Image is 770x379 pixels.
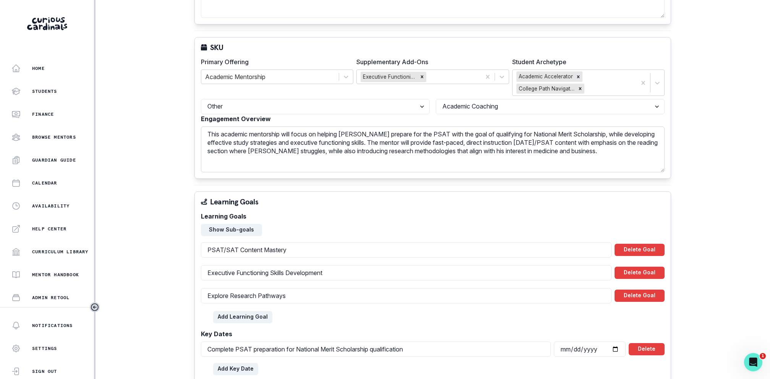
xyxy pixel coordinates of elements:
[32,249,89,255] p: Curriculum Library
[744,353,762,371] iframe: Intercom live chat
[32,226,66,232] p: Help Center
[32,180,57,186] p: Calendar
[201,212,660,221] label: Learning Goals
[201,329,660,339] label: Key Dates
[90,302,100,312] button: Toggle sidebar
[32,295,70,301] p: Admin Retool
[629,343,665,355] button: Delete
[516,71,574,81] div: Academic Accelerator
[760,353,766,359] span: 1
[32,88,57,94] p: Students
[201,114,660,123] label: Engagement Overview
[201,242,611,258] input: Enter main goal
[201,224,262,236] button: Show Sub-goals
[516,84,576,94] div: College Path Navigator
[32,272,79,278] p: Mentor Handbook
[356,57,504,66] label: Supplementary Add-Ons
[201,126,665,172] textarea: This academic mentorship will focus on helping [PERSON_NAME] prepare for the PSAT with the goal o...
[32,368,57,374] p: Sign Out
[213,311,272,323] button: Add Learning Goal
[615,244,665,256] button: Delete Goal
[210,44,223,51] p: SKU
[201,288,611,303] input: Enter main goal
[32,134,76,140] p: Browse Mentors
[32,111,54,117] p: Finance
[554,342,626,357] input: Select date
[512,57,660,66] label: Student Archetype
[210,198,258,206] p: Learning Goals
[201,342,551,357] input: Enter title (e.g., Project Due Date)
[574,71,582,81] div: Remove Academic Accelerator
[576,84,584,94] div: Remove College Path Navigator
[32,345,57,351] p: Settings
[418,72,426,82] div: Remove Executive Functioning
[27,17,67,30] img: Curious Cardinals Logo
[361,72,418,82] div: Executive Functioning
[32,157,76,163] p: Guardian Guide
[32,203,70,209] p: Availability
[615,290,665,302] button: Delete Goal
[201,57,349,66] label: Primary Offering
[201,265,611,280] input: Enter main goal
[32,65,45,71] p: Home
[615,267,665,279] button: Delete Goal
[32,322,73,329] p: Notifications
[213,363,258,375] button: Add Key Date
